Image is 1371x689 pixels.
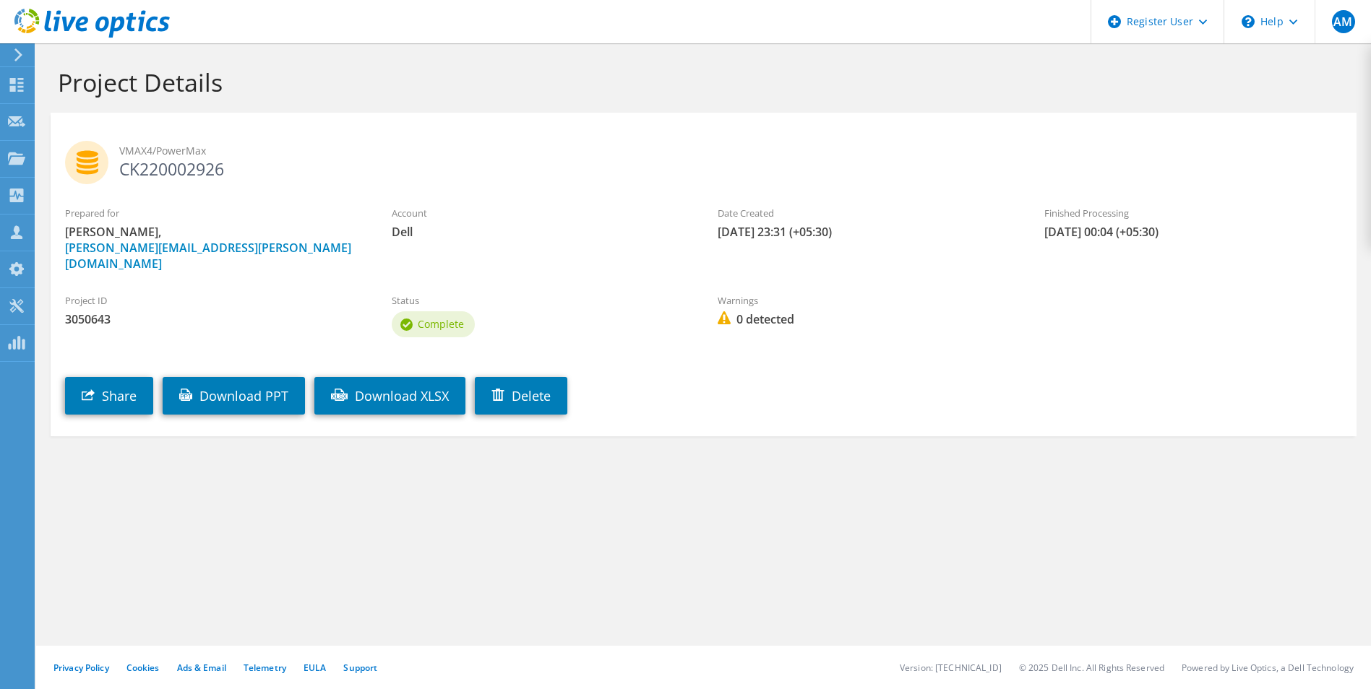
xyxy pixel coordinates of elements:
span: AM [1332,10,1355,33]
a: Download PPT [163,377,305,415]
a: Support [343,662,377,674]
span: 3050643 [65,311,363,327]
label: Warnings [718,293,1015,308]
svg: \n [1242,15,1255,28]
span: [DATE] 23:31 (+05:30) [718,224,1015,240]
li: Version: [TECHNICAL_ID] [900,662,1002,674]
h1: Project Details [58,67,1342,97]
a: Share [65,377,153,415]
a: Ads & Email [177,662,226,674]
label: Prepared for [65,206,363,220]
label: Date Created [718,206,1015,220]
span: 0 detected [718,311,1015,327]
a: Privacy Policy [53,662,109,674]
a: Delete [475,377,567,415]
label: Account [392,206,689,220]
a: EULA [304,662,326,674]
a: Cookies [126,662,160,674]
label: Finished Processing [1044,206,1342,220]
a: [PERSON_NAME][EMAIL_ADDRESS][PERSON_NAME][DOMAIN_NAME] [65,240,351,272]
span: VMAX4/PowerMax [119,143,1342,159]
span: [PERSON_NAME], [65,224,363,272]
span: [DATE] 00:04 (+05:30) [1044,224,1342,240]
a: Telemetry [244,662,286,674]
label: Project ID [65,293,363,308]
li: Powered by Live Optics, a Dell Technology [1182,662,1354,674]
label: Status [392,293,689,308]
a: Download XLSX [314,377,465,415]
li: © 2025 Dell Inc. All Rights Reserved [1019,662,1164,674]
span: Dell [392,224,689,240]
h2: CK220002926 [65,141,1342,177]
span: Complete [418,317,464,331]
